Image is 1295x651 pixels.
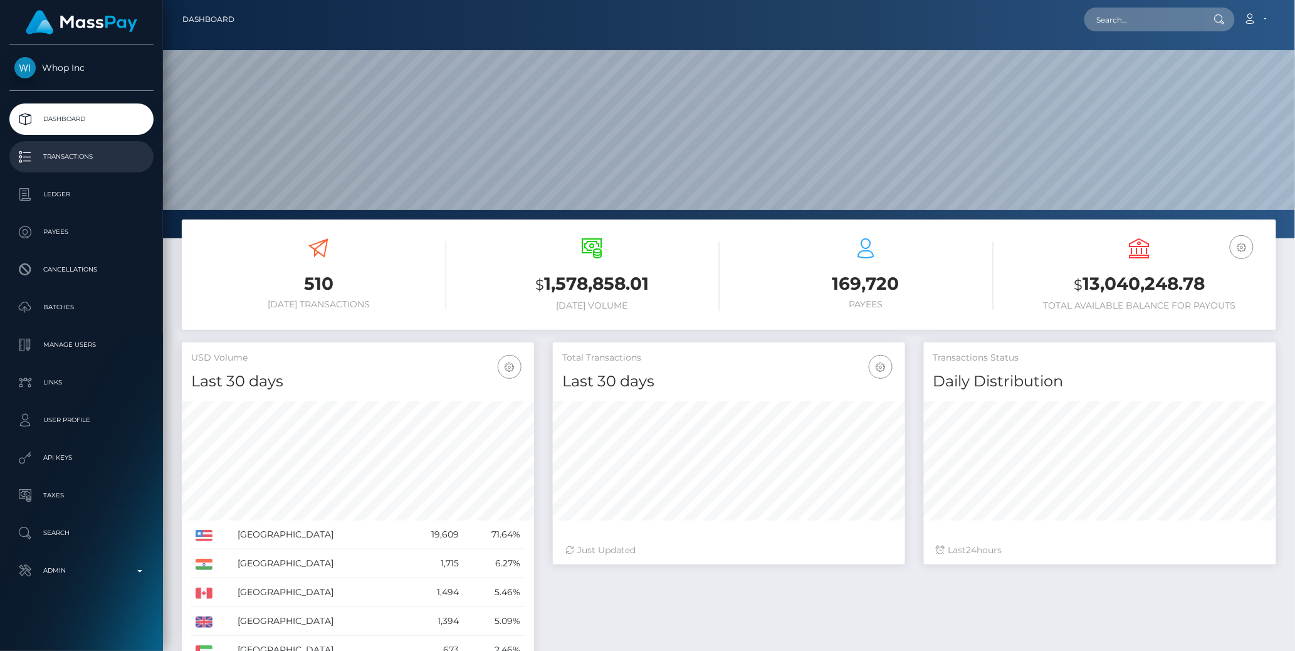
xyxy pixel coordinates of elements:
input: Search... [1084,8,1202,31]
h5: Total Transactions [562,352,896,364]
a: Payees [9,216,154,248]
p: Links [14,373,149,392]
td: [GEOGRAPHIC_DATA] [233,607,404,636]
p: API Keys [14,448,149,467]
a: Cancellations [9,254,154,285]
p: Payees [14,223,149,241]
h5: USD Volume [191,352,525,364]
a: API Keys [9,442,154,474]
h5: Transactions Status [933,352,1267,364]
a: Dashboard [182,6,234,33]
p: Taxes [14,486,149,505]
h4: Last 30 days [562,371,896,393]
div: Just Updated [565,544,893,557]
a: Ledger [9,179,154,210]
td: 6.27% [463,549,525,578]
h6: [DATE] Volume [465,300,720,311]
a: Manage Users [9,329,154,361]
h4: Last 30 days [191,371,525,393]
img: GB.png [196,617,212,628]
h3: 510 [191,272,446,296]
p: Transactions [14,147,149,166]
span: 24 [967,544,977,556]
td: 1,394 [404,607,463,636]
img: Whop Inc [14,57,36,78]
a: Transactions [9,141,154,172]
td: 1,494 [404,578,463,607]
p: Cancellations [14,260,149,279]
a: Links [9,367,154,398]
span: Whop Inc [9,62,154,73]
h3: 13,040,248.78 [1012,272,1267,297]
td: 1,715 [404,549,463,578]
h3: 1,578,858.01 [465,272,720,297]
td: 19,609 [404,521,463,549]
p: Admin [14,561,149,580]
p: User Profile [14,411,149,430]
div: Last hours [936,544,1264,557]
td: 5.46% [463,578,525,607]
img: IN.png [196,559,212,570]
p: Search [14,524,149,542]
td: [GEOGRAPHIC_DATA] [233,549,404,578]
td: 71.64% [463,521,525,549]
small: $ [1074,276,1083,294]
h4: Daily Distribution [933,371,1267,393]
h6: Total Available Balance for Payouts [1012,300,1267,311]
a: Batches [9,292,154,323]
a: Dashboard [9,103,154,135]
p: Dashboard [14,110,149,129]
td: [GEOGRAPHIC_DATA] [233,521,404,549]
a: Taxes [9,480,154,511]
p: Manage Users [14,336,149,354]
a: Search [9,517,154,549]
img: CA.png [196,588,212,599]
img: MassPay Logo [26,10,137,34]
h6: Payees [738,299,994,310]
p: Ledger [14,185,149,204]
img: US.png [196,530,212,541]
small: $ [535,276,544,294]
a: Admin [9,555,154,586]
td: [GEOGRAPHIC_DATA] [233,578,404,607]
h6: [DATE] Transactions [191,299,446,310]
td: 5.09% [463,607,525,636]
h3: 169,720 [738,272,994,296]
a: User Profile [9,405,154,436]
p: Batches [14,298,149,317]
